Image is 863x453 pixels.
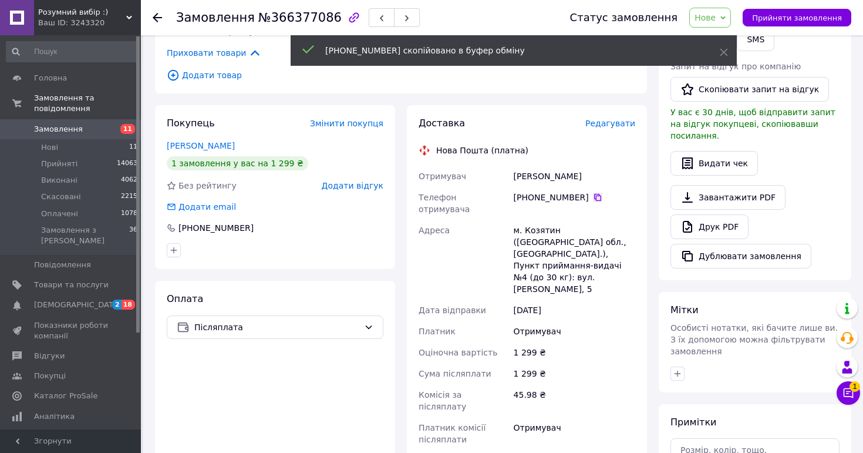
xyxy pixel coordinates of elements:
[167,293,203,304] span: Оплата
[194,321,359,334] span: Післяплата
[837,381,860,405] button: Чат з покупцем1
[121,209,137,219] span: 1078
[325,45,690,56] div: [PHONE_NUMBER] скопійовано в буфер обміну
[34,391,97,401] span: Каталог ProSale
[670,244,811,269] button: Дублювати замовлення
[419,306,486,315] span: Дата відправки
[511,363,638,384] div: 1 299 ₴
[511,220,638,300] div: м. Козятин ([GEOGRAPHIC_DATA] обл., [GEOGRAPHIC_DATA].), Пункт приймання-видачі №4 (до 30 кг): ву...
[670,62,801,71] span: Запит на відгук про компанію
[511,300,638,321] div: [DATE]
[177,222,255,234] div: [PHONE_NUMBER]
[34,280,109,290] span: Товари та послуги
[419,348,497,357] span: Оціночна вартість
[34,411,75,422] span: Аналітика
[34,300,121,310] span: [DEMOGRAPHIC_DATA]
[258,11,342,25] span: №366377086
[34,371,66,381] span: Покупці
[41,175,77,186] span: Виконані
[129,142,137,153] span: 11
[38,18,141,28] div: Ваш ID: 3243320
[419,193,470,214] span: Телефон отримувача
[511,342,638,363] div: 1 299 ₴
[670,214,749,239] a: Друк PDF
[670,108,835,140] span: У вас є 30 днів, щоб відправити запит на відгук покупцеві, скопіювавши посилання.
[752,14,842,22] span: Прийняти замовлення
[167,156,308,170] div: 1 замовлення у вас на 1 299 ₴
[129,225,137,246] span: 36
[41,225,129,246] span: Замовлення з [PERSON_NAME]
[177,201,237,213] div: Додати email
[419,226,450,235] span: Адреса
[419,327,456,336] span: Платник
[849,381,860,392] span: 1
[34,351,65,361] span: Відгуки
[41,142,58,153] span: Нові
[511,384,638,417] div: 45.98 ₴
[670,304,699,316] span: Мітки
[34,260,91,270] span: Повідомлення
[120,124,135,134] span: 11
[121,175,137,186] span: 4062
[41,192,81,202] span: Скасовані
[743,9,851,26] button: Прийняти замовлення
[41,209,78,219] span: Оплачені
[6,41,139,62] input: Пошук
[121,192,137,202] span: 2215
[167,46,261,59] span: Приховати товари
[695,13,716,22] span: Нове
[167,69,635,82] span: Додати товар
[670,323,838,356] span: Особисті нотатки, які бачите лише ви. З їх допомогою можна фільтрувати замовлення
[34,93,141,114] span: Замовлення та повідомлення
[670,417,716,428] span: Примітки
[34,124,83,135] span: Замовлення
[570,12,678,24] div: Статус замовлення
[514,192,635,203] div: [PHONE_NUMBER]
[167,118,215,129] span: Покупець
[433,145,531,156] div: Нова Пошта (платна)
[670,77,829,102] button: Скопіювати запит на відгук
[153,12,162,24] div: Повернутися назад
[310,119,383,128] span: Змінити покупця
[670,185,786,210] a: Завантажити PDF
[322,181,383,190] span: Додати відгук
[34,320,109,341] span: Показники роботи компанії
[511,417,638,450] div: Отримувач
[178,181,237,190] span: Без рейтингу
[176,11,255,25] span: Замовлення
[511,321,638,342] div: Отримувач
[122,300,135,310] span: 18
[166,201,237,213] div: Додати email
[419,172,466,181] span: Отримувач
[511,166,638,187] div: [PERSON_NAME]
[419,369,491,378] span: Сума післяплати
[419,390,466,411] span: Комісія за післяплату
[670,151,758,176] button: Видати чек
[38,7,126,18] span: Розумний вибір :)
[34,73,67,83] span: Головна
[737,28,774,51] button: SMS
[112,300,122,310] span: 2
[419,118,465,129] span: Доставка
[419,423,486,444] span: Платник комісії післяплати
[117,159,137,169] span: 14063
[585,119,635,128] span: Редагувати
[41,159,77,169] span: Прийняті
[167,141,235,150] a: [PERSON_NAME]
